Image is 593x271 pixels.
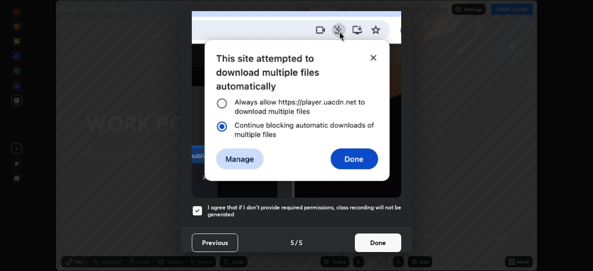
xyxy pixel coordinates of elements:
h4: 5 [290,238,294,247]
button: Previous [192,233,238,252]
h4: / [295,238,298,247]
h5: I agree that if I don't provide required permissions, class recording will not be generated [208,204,401,218]
h4: 5 [299,238,303,247]
button: Done [355,233,401,252]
